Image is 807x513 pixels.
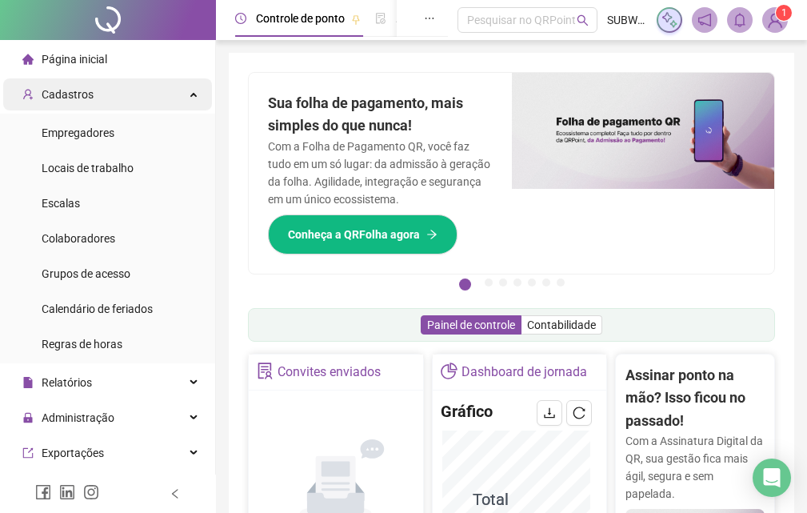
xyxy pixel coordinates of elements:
span: Controle de ponto [256,12,345,25]
span: linkedin [59,484,75,500]
p: Com a Assinatura Digital da QR, sua gestão fica mais ágil, segura e sem papelada. [625,432,765,503]
span: clock-circle [235,13,246,24]
button: 7 [557,279,565,287]
div: Convites enviados [278,359,381,386]
span: ellipsis [424,13,435,24]
button: 3 [499,279,507,287]
img: sparkle-icon.fc2bf0ac1784a2077858766a79e2daf3.svg [661,11,678,29]
span: SUBWAY [607,11,647,29]
button: 4 [513,279,521,287]
span: lock [22,412,34,423]
sup: Atualize o seu contato no menu Meus Dados [776,5,792,21]
span: Administração [42,411,114,424]
span: pushpin [351,14,361,24]
span: Relatórios [42,376,92,389]
span: Admissão digital [396,12,478,25]
span: Escalas [42,197,80,210]
span: Conheça a QRFolha agora [288,226,420,243]
h2: Sua folha de pagamento, mais simples do que nunca! [268,92,493,138]
span: home [22,54,34,65]
span: Locais de trabalho [42,162,134,174]
span: notification [697,13,712,27]
span: Cadastros [42,88,94,101]
span: Grupos de acesso [42,267,130,280]
h2: Assinar ponto na mão? Isso ficou no passado! [625,364,765,432]
span: pie-chart [441,363,457,379]
span: arrow-right [426,229,437,240]
img: banner%2F8d14a306-6205-4263-8e5b-06e9a85ad873.png [512,73,775,189]
span: Calendário de feriados [42,303,153,315]
span: Página inicial [42,53,107,66]
span: facebook [35,484,51,500]
span: Painel de controle [427,319,515,331]
span: instagram [83,484,99,500]
button: 2 [485,279,493,287]
button: Conheça a QRFolha agora [268,214,457,254]
span: Colaboradores [42,232,115,245]
span: file-done [375,13,386,24]
span: file [22,377,34,388]
span: Contabilidade [527,319,596,331]
img: 7526 [763,8,787,32]
span: solution [257,363,274,379]
span: export [22,447,34,459]
span: Exportações [42,447,104,459]
h4: Gráfico [441,400,493,423]
div: Open Intercom Messenger [753,459,791,497]
button: 1 [459,279,471,291]
span: Empregadores [42,126,114,139]
span: 1 [781,7,787,18]
span: user-add [22,89,34,100]
span: search [577,14,589,26]
span: left [170,488,181,499]
span: Regras de horas [42,338,122,351]
span: download [543,407,556,419]
p: Com a Folha de Pagamento QR, você faz tudo em um só lugar: da admissão à geração da folha. Agilid... [268,138,493,208]
div: Dashboard de jornada [461,359,587,386]
button: 5 [528,279,536,287]
button: 6 [542,279,550,287]
span: bell [733,13,747,27]
span: reload [573,407,585,419]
